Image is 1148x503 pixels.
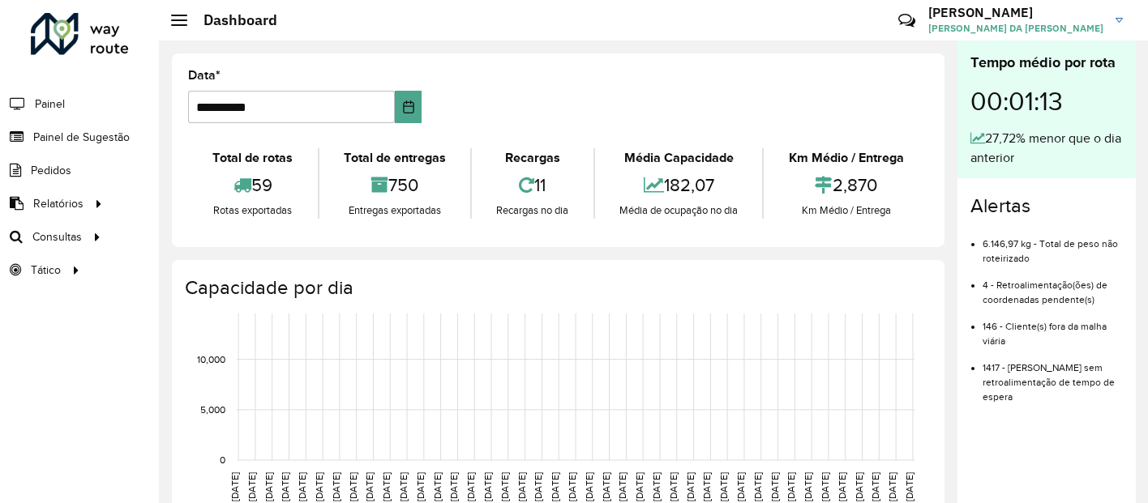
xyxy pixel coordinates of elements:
div: 59 [192,168,314,202]
span: Painel de Sugestão [33,129,130,146]
span: Tático [31,262,61,279]
text: [DATE] [617,472,628,501]
text: [DATE] [904,472,915,501]
text: [DATE] [601,472,611,501]
text: [DATE] [499,472,510,501]
text: [DATE] [381,472,392,501]
div: Km Médio / Entrega [768,148,924,168]
h2: Dashboard [187,11,277,29]
text: [DATE] [735,472,746,501]
text: [DATE] [263,472,274,501]
span: Pedidos [31,162,71,179]
text: [DATE] [550,472,560,501]
label: Data [188,66,221,85]
div: Total de entregas [323,148,467,168]
div: 182,07 [599,168,759,202]
span: [PERSON_NAME] DA [PERSON_NAME] [928,21,1103,36]
text: [DATE] [516,472,527,501]
div: Total de rotas [192,148,314,168]
text: [DATE] [752,472,763,501]
text: [DATE] [331,472,341,501]
div: 750 [323,168,467,202]
text: [DATE] [786,472,796,501]
text: [DATE] [465,472,476,501]
div: Entregas exportadas [323,202,467,219]
div: Média de ocupação no dia [599,202,759,219]
text: [DATE] [348,472,358,501]
div: Recargas no dia [476,202,589,219]
div: 11 [476,168,589,202]
h3: [PERSON_NAME] [928,5,1103,20]
text: [DATE] [854,472,864,501]
li: 1417 - [PERSON_NAME] sem retroalimentação de tempo de espera [983,348,1123,404]
text: [DATE] [432,472,443,501]
div: Rotas exportadas [192,202,314,219]
text: [DATE] [364,472,375,501]
div: 2,870 [768,168,924,202]
text: [DATE] [533,472,543,501]
text: [DATE] [701,472,712,501]
text: [DATE] [246,472,257,501]
text: [DATE] [718,472,729,501]
div: 27,72% menor que o dia anterior [970,129,1123,168]
h4: Capacidade por dia [185,276,928,300]
text: [DATE] [820,472,830,501]
div: Tempo médio por rota [970,52,1123,74]
div: Km Médio / Entrega [768,202,924,219]
text: 10,000 [197,354,225,364]
div: Média Capacidade [599,148,759,168]
li: 6.146,97 kg - Total de peso não roteirizado [983,224,1123,266]
li: 4 - Retroalimentação(ões) de coordenadas pendente(s) [983,266,1123,307]
button: Choose Date [395,91,422,123]
text: [DATE] [769,472,780,501]
li: 146 - Cliente(s) fora da malha viária [983,307,1123,348]
text: [DATE] [584,472,594,501]
div: 00:01:13 [970,74,1123,129]
span: Consultas [32,228,82,245]
text: [DATE] [837,472,847,501]
text: 5,000 [200,404,225,415]
text: [DATE] [229,472,240,501]
text: [DATE] [567,472,577,501]
text: [DATE] [668,472,679,501]
div: Recargas [476,148,589,168]
text: [DATE] [685,472,696,501]
text: [DATE] [634,472,645,501]
text: [DATE] [448,472,459,501]
text: [DATE] [870,472,880,501]
text: [DATE] [651,472,662,501]
text: 0 [220,454,225,465]
text: [DATE] [415,472,426,501]
span: Relatórios [33,195,84,212]
text: [DATE] [314,472,324,501]
text: [DATE] [398,472,409,501]
a: Contato Rápido [889,3,924,38]
text: [DATE] [482,472,493,501]
text: [DATE] [280,472,290,501]
text: [DATE] [803,472,813,501]
text: [DATE] [297,472,307,501]
text: [DATE] [887,472,897,501]
span: Painel [35,96,65,113]
h4: Alertas [970,194,1123,218]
